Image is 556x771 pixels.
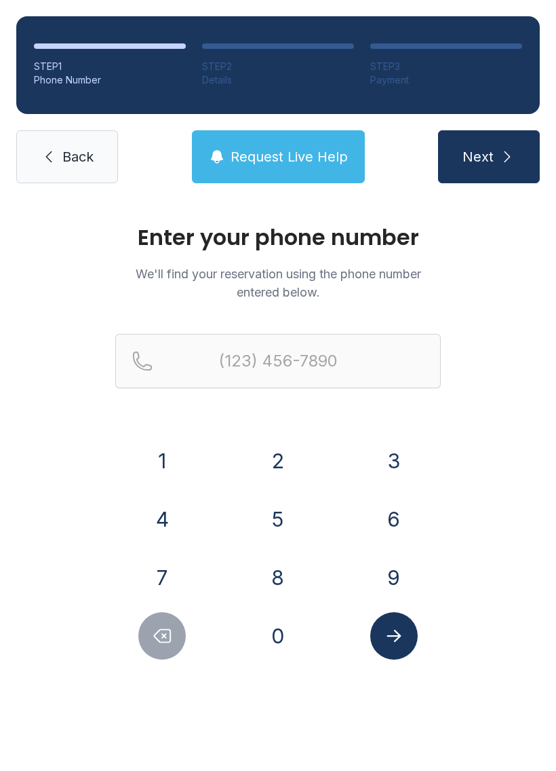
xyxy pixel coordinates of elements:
[115,334,441,388] input: Reservation phone number
[202,73,354,87] div: Details
[254,612,302,660] button: 0
[370,437,418,485] button: 3
[370,495,418,543] button: 6
[370,60,522,73] div: STEP 3
[34,60,186,73] div: STEP 1
[254,437,302,485] button: 2
[254,554,302,601] button: 8
[138,612,186,660] button: Delete number
[115,227,441,248] h1: Enter your phone number
[115,265,441,301] p: We'll find your reservation using the phone number entered below.
[138,554,186,601] button: 7
[462,147,494,166] span: Next
[202,60,354,73] div: STEP 2
[254,495,302,543] button: 5
[231,147,348,166] span: Request Live Help
[138,437,186,485] button: 1
[370,612,418,660] button: Submit lookup form
[370,73,522,87] div: Payment
[34,73,186,87] div: Phone Number
[370,554,418,601] button: 9
[138,495,186,543] button: 4
[62,147,94,166] span: Back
